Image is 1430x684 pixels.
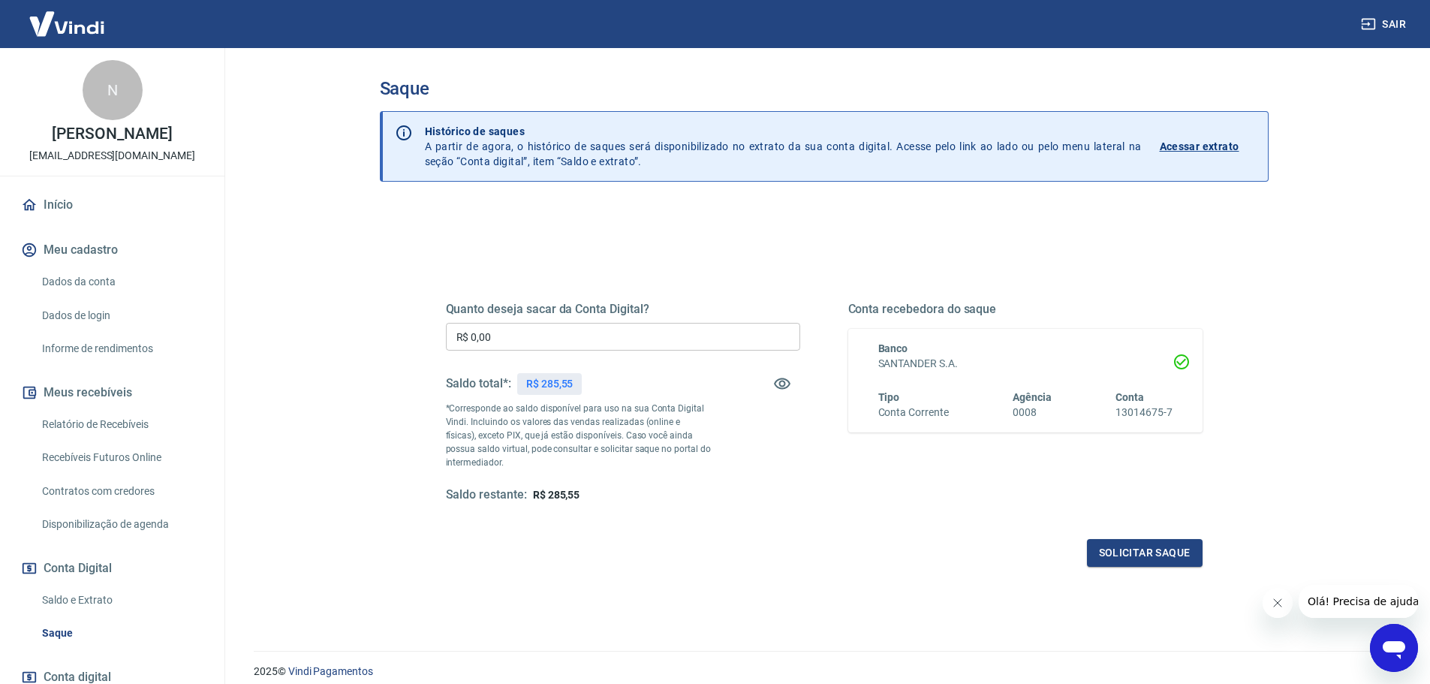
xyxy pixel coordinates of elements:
button: Meus recebíveis [18,376,206,409]
button: Solicitar saque [1087,539,1203,567]
a: Informe de rendimentos [36,333,206,364]
p: A partir de agora, o histórico de saques será disponibilizado no extrato da sua conta digital. Ac... [425,124,1142,169]
p: R$ 285,55 [526,376,574,392]
iframe: Fechar mensagem [1263,588,1293,618]
a: Dados de login [36,300,206,331]
button: Sair [1358,11,1412,38]
p: [PERSON_NAME] [52,126,172,142]
span: Agência [1013,391,1052,403]
h5: Saldo total*: [446,376,511,391]
span: Conta [1115,391,1144,403]
p: *Corresponde ao saldo disponível para uso na sua Conta Digital Vindi. Incluindo os valores das ve... [446,402,712,469]
a: Disponibilização de agenda [36,509,206,540]
button: Meu cadastro [18,234,206,267]
span: Tipo [878,391,900,403]
p: Acessar extrato [1160,139,1239,154]
h5: Saldo restante: [446,487,527,503]
h5: Conta recebedora do saque [848,302,1203,317]
h5: Quanto deseja sacar da Conta Digital? [446,302,800,317]
a: Dados da conta [36,267,206,297]
h6: SANTANDER S.A. [878,356,1173,372]
span: Olá! Precisa de ajuda? [9,11,126,23]
span: R$ 285,55 [533,489,580,501]
p: 2025 © [254,664,1394,679]
button: Conta Digital [18,552,206,585]
iframe: Botão para abrir a janela de mensagens [1370,624,1418,672]
a: Início [18,188,206,221]
span: Banco [878,342,908,354]
a: Contratos com credores [36,476,206,507]
img: Vindi [18,1,116,47]
a: Acessar extrato [1160,124,1256,169]
a: Vindi Pagamentos [288,665,373,677]
div: N [83,60,143,120]
p: [EMAIL_ADDRESS][DOMAIN_NAME] [29,148,195,164]
h6: 13014675-7 [1115,405,1173,420]
iframe: Mensagem da empresa [1299,585,1418,618]
h6: 0008 [1013,405,1052,420]
a: Saque [36,618,206,649]
a: Saldo e Extrato [36,585,206,616]
h3: Saque [380,78,1269,99]
p: Histórico de saques [425,124,1142,139]
a: Recebíveis Futuros Online [36,442,206,473]
h6: Conta Corrente [878,405,949,420]
a: Relatório de Recebíveis [36,409,206,440]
